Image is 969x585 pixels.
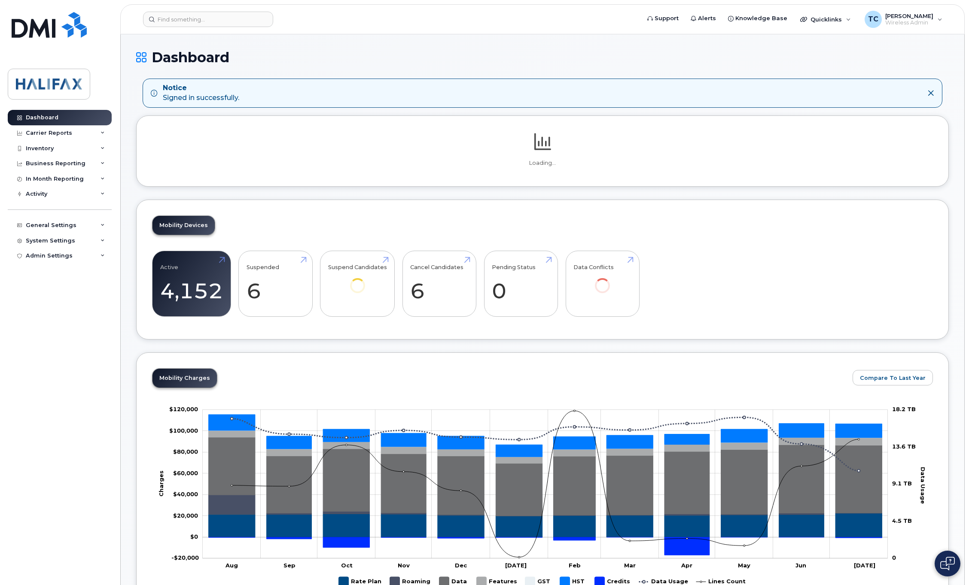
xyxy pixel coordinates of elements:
[341,562,353,569] tspan: Oct
[160,255,223,312] a: Active 4,152
[173,491,198,497] g: $0
[398,562,410,569] tspan: Nov
[209,437,882,516] g: Data
[171,555,199,561] tspan: -$20,000
[738,562,750,569] tspan: May
[158,470,165,497] tspan: Charges
[152,216,215,235] a: Mobility Devices
[169,406,198,413] tspan: $120,000
[173,491,198,497] tspan: $40,000
[173,470,198,476] tspan: $60,000
[209,495,882,516] g: Roaming
[920,467,926,504] tspan: Data Usage
[190,533,198,540] tspan: $0
[136,50,949,65] h1: Dashboard
[173,448,198,455] tspan: $80,000
[163,83,239,103] div: Signed in successfully.
[173,512,198,519] g: $0
[853,370,933,385] button: Compare To Last Year
[892,480,912,487] tspan: 9.1 TB
[681,562,692,569] tspan: Apr
[169,427,198,434] tspan: $100,000
[169,427,198,434] g: $0
[624,562,636,569] tspan: Mar
[892,406,916,413] tspan: 18.2 TB
[795,562,806,569] tspan: Jun
[173,470,198,476] g: $0
[328,255,387,305] a: Suspend Candidates
[169,406,198,413] g: $0
[940,557,955,570] img: Open chat
[171,555,199,561] g: $0
[283,562,295,569] tspan: Sep
[209,415,882,457] g: HST
[247,255,305,312] a: Suspended 6
[163,83,239,93] strong: Notice
[892,443,916,450] tspan: 13.6 TB
[455,562,467,569] tspan: Dec
[173,512,198,519] tspan: $20,000
[209,513,882,537] g: Rate Plan
[173,448,198,455] g: $0
[152,369,217,388] a: Mobility Charges
[410,255,468,312] a: Cancel Candidates 6
[854,562,875,569] tspan: [DATE]
[892,517,912,524] tspan: 4.5 TB
[860,374,926,382] span: Compare To Last Year
[492,255,550,312] a: Pending Status 0
[152,159,933,167] p: Loading...
[573,255,631,305] a: Data Conflicts
[892,555,896,561] tspan: 0
[569,562,581,569] tspan: Feb
[505,562,526,569] tspan: [DATE]
[225,562,238,569] tspan: Aug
